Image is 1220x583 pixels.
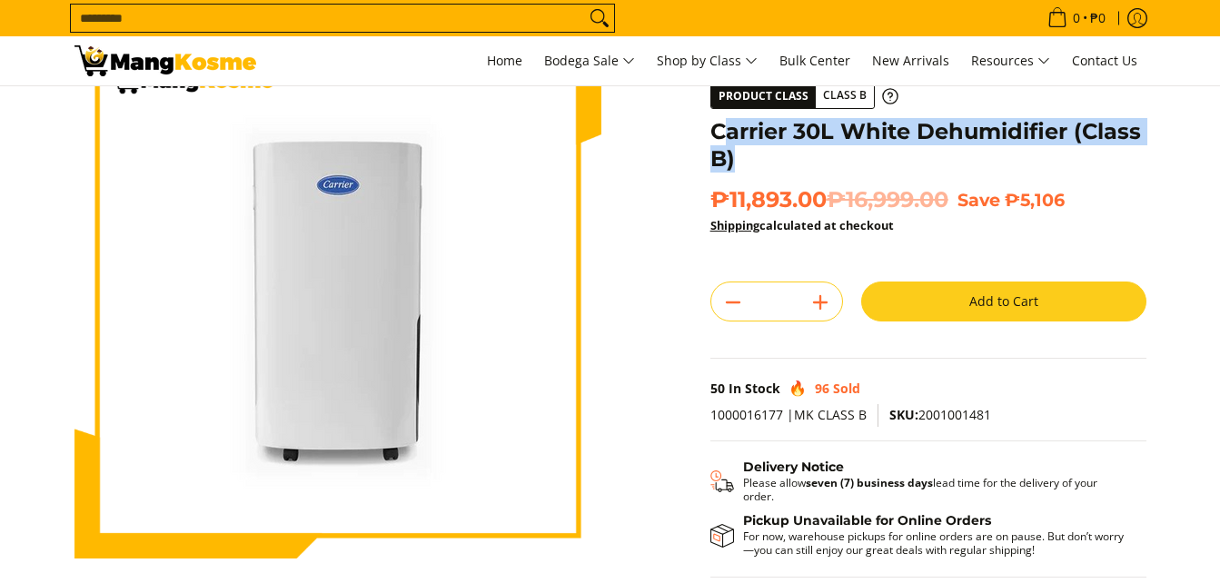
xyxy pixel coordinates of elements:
a: Resources [962,36,1059,85]
span: Bodega Sale [544,50,635,73]
strong: Pickup Unavailable for Online Orders [743,512,991,529]
span: New Arrivals [872,52,949,69]
span: ₱11,893.00 [710,186,948,213]
a: Contact Us [1063,36,1146,85]
h1: Carrier 30L White Dehumidifier (Class B) [710,118,1146,173]
span: ₱0 [1087,12,1108,25]
span: Sold [833,380,860,397]
span: Product Class [711,84,816,108]
strong: calculated at checkout [710,217,894,233]
button: Add to Cart [861,282,1146,321]
span: In Stock [729,380,780,397]
span: 96 [815,380,829,397]
del: ₱16,999.00 [827,186,948,213]
a: Bulk Center [770,36,859,85]
span: Home [487,52,522,69]
span: • [1042,8,1111,28]
a: New Arrivals [863,36,958,85]
button: Search [585,5,614,32]
span: Class B [816,84,874,107]
span: Shop by Class [657,50,758,73]
a: Shop by Class [648,36,767,85]
img: Carrier 30-Liter Dehumidifier - White (Class B) l Mang Kosme [74,45,256,76]
a: Bodega Sale [535,36,644,85]
strong: Delivery Notice [743,459,844,475]
span: SKU: [889,406,918,423]
span: 50 [710,380,725,397]
span: ₱5,106 [1005,189,1065,211]
img: carrier-30-liter-dehumidier-premium-full-view-mang-kosme [74,32,601,558]
a: Home [478,36,531,85]
span: Save [957,189,1000,211]
span: 1000016177 |MK CLASS B [710,406,867,423]
span: Bulk Center [779,52,850,69]
a: Product Class Class B [710,84,898,109]
span: 0 [1070,12,1083,25]
p: Please allow lead time for the delivery of your order. [743,476,1128,503]
span: Resources [971,50,1050,73]
span: 2001001481 [889,406,991,423]
button: Add [798,288,842,317]
button: Subtract [711,288,755,317]
nav: Main Menu [274,36,1146,85]
strong: seven (7) business days [806,475,933,490]
a: Shipping [710,217,759,233]
p: For now, warehouse pickups for online orders are on pause. But don’t worry—you can still enjoy ou... [743,529,1128,557]
span: Contact Us [1072,52,1137,69]
button: Shipping & Delivery [710,459,1128,503]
